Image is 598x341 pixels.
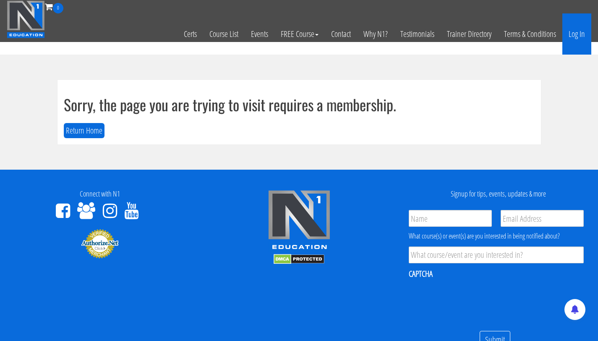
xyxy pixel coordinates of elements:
label: CAPTCHA [409,268,433,279]
a: Testimonials [394,13,441,55]
input: What course/event are you interested in? [409,247,584,263]
a: Log In [562,13,591,55]
a: Course List [203,13,245,55]
h4: Signup for tips, events, updates & more [405,190,592,198]
a: Contact [325,13,357,55]
img: n1-education [7,0,45,38]
a: Terms & Conditions [498,13,562,55]
button: Return Home [64,123,104,139]
span: 0 [53,3,63,13]
a: 0 [45,1,63,12]
div: What course(s) or event(s) are you interested in being notified about? [409,231,584,241]
a: FREE Course [274,13,325,55]
iframe: reCAPTCHA [409,285,536,317]
input: Email Address [501,210,584,227]
img: n1-edu-logo [268,190,331,252]
h4: Connect with N1 [6,190,193,198]
a: Certs [178,13,203,55]
input: Name [409,210,492,227]
a: Events [245,13,274,55]
a: Why N1? [357,13,394,55]
img: DMCA.com Protection Status [274,254,324,264]
img: Authorize.Net Merchant - Click to Verify [81,228,119,259]
a: Trainer Directory [441,13,498,55]
h1: Sorry, the page you are trying to visit requires a membership. [64,96,535,113]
